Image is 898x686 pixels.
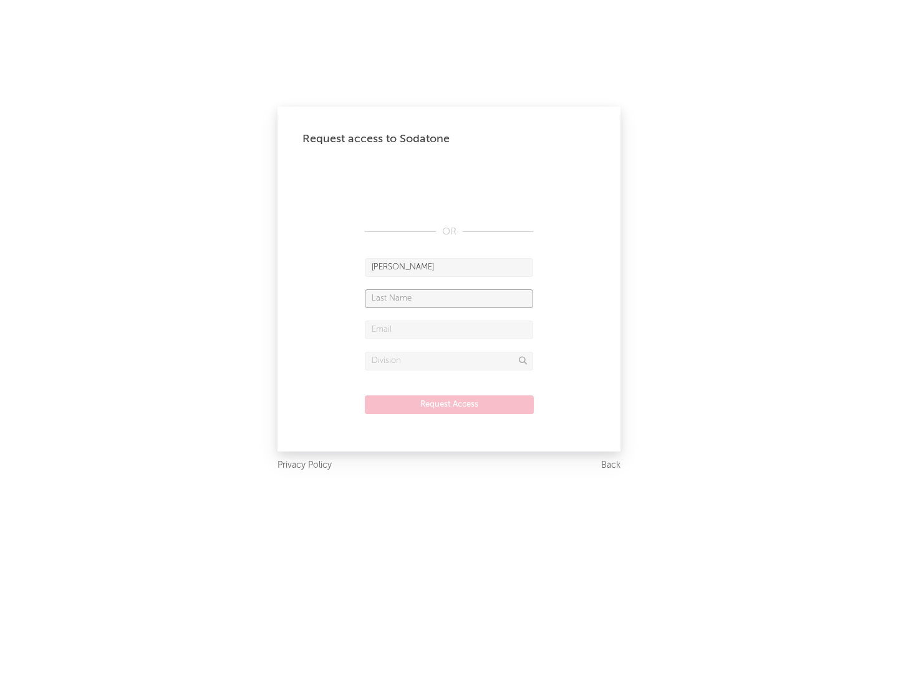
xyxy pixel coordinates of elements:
button: Request Access [365,395,534,414]
input: Division [365,352,533,370]
div: OR [365,225,533,239]
input: First Name [365,258,533,277]
a: Privacy Policy [278,458,332,473]
input: Last Name [365,289,533,308]
input: Email [365,321,533,339]
a: Back [601,458,620,473]
div: Request access to Sodatone [302,132,596,147]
